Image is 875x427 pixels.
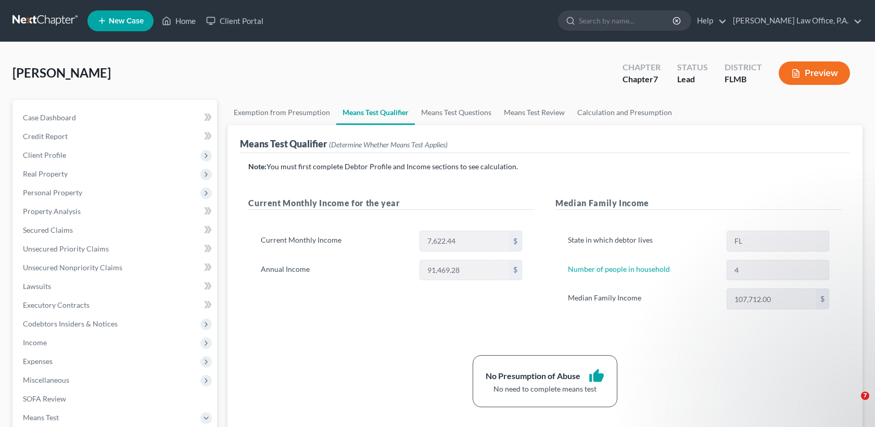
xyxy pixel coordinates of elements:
[623,61,661,73] div: Chapter
[861,392,869,400] span: 7
[653,74,658,84] span: 7
[109,17,144,25] span: New Case
[240,137,448,150] div: Means Test Qualifier
[23,375,69,384] span: Miscellaneous
[23,413,59,422] span: Means Test
[336,100,415,125] a: Means Test Qualifier
[23,357,53,366] span: Expenses
[840,392,865,417] iframe: Intercom live chat
[227,100,336,125] a: Exemption from Presumption
[15,127,217,146] a: Credit Report
[15,258,217,277] a: Unsecured Nonpriority Claims
[509,260,522,280] div: $
[23,150,66,159] span: Client Profile
[420,260,509,280] input: 0.00
[563,231,721,252] label: State in which debtor lives
[256,260,414,281] label: Annual Income
[15,390,217,408] a: SOFA Review
[248,197,535,210] h5: Current Monthly Income for the year
[420,231,509,251] input: 0.00
[579,11,674,30] input: Search by name...
[725,61,762,73] div: District
[256,231,414,252] label: Current Monthly Income
[692,11,727,30] a: Help
[555,197,842,210] h5: Median Family Income
[498,100,571,125] a: Means Test Review
[15,296,217,315] a: Executory Contracts
[201,11,269,30] a: Client Portal
[415,100,498,125] a: Means Test Questions
[486,384,604,394] div: No need to complete means test
[23,132,68,141] span: Credit Report
[329,140,448,149] span: (Determine Whether Means Test Applies)
[677,73,708,85] div: Lead
[589,368,604,384] i: thumb_up
[816,289,829,309] div: $
[623,73,661,85] div: Chapter
[23,113,76,122] span: Case Dashboard
[248,161,842,172] p: You must first complete Debtor Profile and Income sections to see calculation.
[15,221,217,240] a: Secured Claims
[15,108,217,127] a: Case Dashboard
[23,225,73,234] span: Secured Claims
[248,162,267,171] strong: Note:
[23,169,68,178] span: Real Property
[779,61,850,85] button: Preview
[486,370,580,382] div: No Presumption of Abuse
[15,202,217,221] a: Property Analysis
[23,300,90,309] span: Executory Contracts
[15,240,217,258] a: Unsecured Priority Claims
[23,244,109,253] span: Unsecured Priority Claims
[509,231,522,251] div: $
[23,188,82,197] span: Personal Property
[23,319,118,328] span: Codebtors Insiders & Notices
[571,100,678,125] a: Calculation and Presumption
[23,338,47,347] span: Income
[157,11,201,30] a: Home
[677,61,708,73] div: Status
[23,394,66,403] span: SOFA Review
[563,288,721,309] label: Median Family Income
[23,263,122,272] span: Unsecured Nonpriority Claims
[23,207,81,216] span: Property Analysis
[727,289,816,309] input: 0.00
[727,231,829,251] input: State
[725,73,762,85] div: FLMB
[12,65,111,80] span: [PERSON_NAME]
[727,260,829,280] input: --
[15,277,217,296] a: Lawsuits
[568,265,670,273] a: Number of people in household
[23,282,51,291] span: Lawsuits
[728,11,862,30] a: [PERSON_NAME] Law Office, P.A.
